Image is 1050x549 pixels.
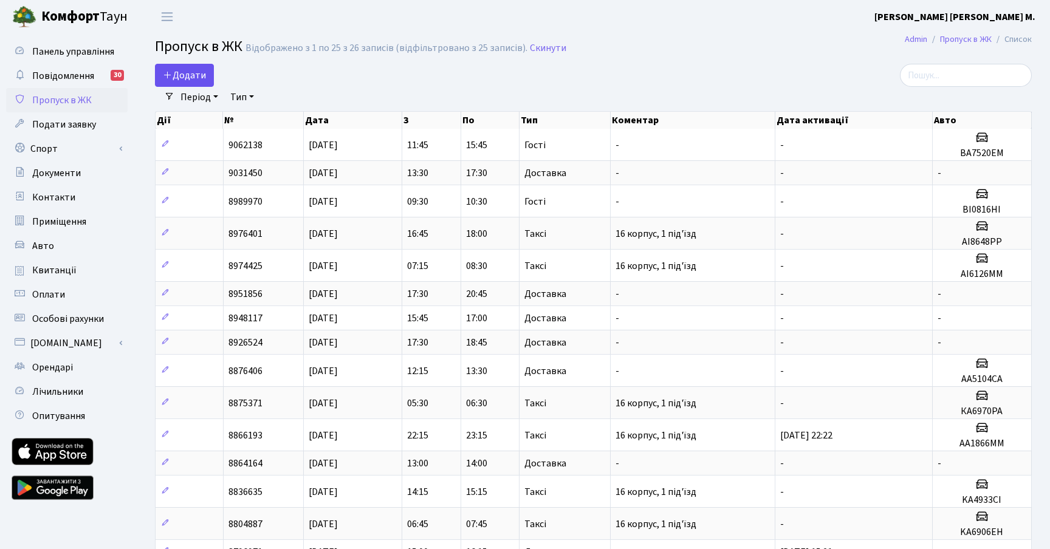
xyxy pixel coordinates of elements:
span: [DATE] [309,457,338,470]
span: 8948117 [228,312,262,325]
span: Панель управління [32,45,114,58]
span: 17:30 [466,166,487,180]
span: 15:15 [466,485,487,499]
span: 8976401 [228,227,262,240]
span: 8974425 [228,259,262,273]
span: [DATE] [309,259,338,273]
span: - [780,336,784,349]
span: 13:30 [466,364,487,378]
span: - [616,287,619,301]
span: 05:30 [407,397,428,410]
span: 16:45 [407,227,428,240]
a: Admin [905,33,927,46]
a: Оплати [6,282,128,307]
a: Орендарі [6,355,128,380]
span: [DATE] [309,364,338,378]
span: 09:30 [407,195,428,208]
span: Таксі [524,519,546,529]
span: [DATE] [309,166,338,180]
span: Таксі [524,398,546,408]
a: Квитанції [6,258,128,282]
a: Період [176,87,223,107]
a: Опитування [6,404,128,428]
a: Панель управління [6,39,128,64]
a: Лічильники [6,380,128,404]
span: - [780,287,784,301]
a: Тип [225,87,259,107]
h5: КА6970РА [938,406,1026,417]
span: [DATE] [309,227,338,240]
span: Таун [41,7,128,27]
span: Додати [163,69,206,82]
h5: ВА7520ЕМ [938,148,1026,159]
a: Скинути [530,43,566,54]
span: Доставка [524,338,566,347]
span: Оплати [32,288,65,301]
span: Документи [32,166,81,180]
h5: АА1866ММ [938,438,1026,449]
span: - [780,397,784,410]
span: - [938,457,941,470]
span: Доставка [524,289,566,299]
span: 07:45 [466,517,487,531]
input: Пошук... [900,64,1032,87]
span: 8836635 [228,485,262,499]
span: 17:30 [407,336,428,349]
div: 30 [111,70,124,81]
span: 06:45 [407,517,428,531]
span: [DATE] [309,397,338,410]
th: Авто [933,112,1032,129]
span: 16 корпус, 1 під'їзд [616,397,696,410]
span: Таксі [524,229,546,239]
span: Таксі [524,261,546,271]
span: 9031450 [228,166,262,180]
a: Спорт [6,137,128,161]
a: Пропуск в ЖК [6,88,128,112]
span: 8989970 [228,195,262,208]
span: 18:00 [466,227,487,240]
img: logo.png [12,5,36,29]
span: 14:15 [407,485,428,499]
span: 13:30 [407,166,428,180]
a: Повідомлення30 [6,64,128,88]
th: Дата активації [775,112,933,129]
span: Подати заявку [32,118,96,131]
span: Опитування [32,409,85,423]
span: - [616,312,619,325]
span: Орендарі [32,361,73,374]
span: - [616,138,619,152]
span: - [780,227,784,240]
span: 23:15 [466,429,487,442]
h5: KA6906EH [938,527,1026,538]
span: - [780,485,784,499]
span: [DATE] [309,336,338,349]
th: З [402,112,461,129]
h5: АІ8648РР [938,236,1026,248]
span: 16 корпус, 1 під'їзд [616,259,696,273]
span: Доставка [524,168,566,178]
span: Квитанції [32,264,77,277]
a: Подати заявку [6,112,128,137]
span: Таксі [524,431,546,440]
span: - [616,336,619,349]
span: 10:30 [466,195,487,208]
span: 8951856 [228,287,262,301]
span: 15:45 [466,138,487,152]
span: 8926524 [228,336,262,349]
span: - [780,364,784,378]
span: Авто [32,239,54,253]
span: - [780,138,784,152]
span: - [616,457,619,470]
span: Таксі [524,487,546,497]
a: Додати [155,64,214,87]
span: [DATE] [309,195,338,208]
span: 13:00 [407,457,428,470]
th: Дії [156,112,223,129]
span: Пропуск в ЖК [155,36,242,57]
a: Документи [6,161,128,185]
span: [DATE] [309,485,338,499]
h5: AA5104CA [938,373,1026,385]
a: Пропуск в ЖК [940,33,992,46]
span: 9062138 [228,138,262,152]
span: 8866193 [228,429,262,442]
